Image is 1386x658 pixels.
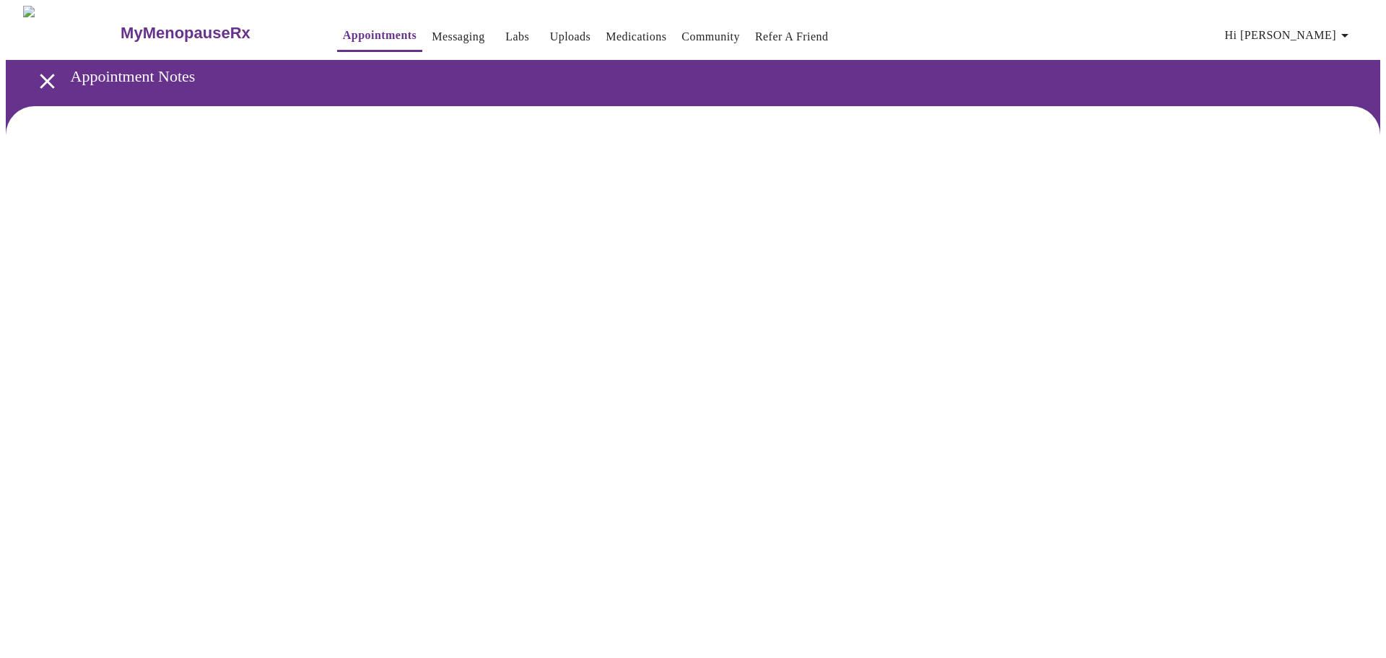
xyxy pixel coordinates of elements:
a: MyMenopauseRx [119,8,308,59]
span: Hi [PERSON_NAME] [1225,25,1354,46]
a: Labs [505,27,529,47]
button: Refer a Friend [749,22,834,51]
button: Uploads [544,22,597,51]
h3: Appointment Notes [71,67,1306,86]
img: MyMenopauseRx Logo [23,6,119,60]
button: Hi [PERSON_NAME] [1219,21,1359,50]
a: Community [681,27,740,47]
h3: MyMenopauseRx [121,24,250,43]
a: Uploads [550,27,591,47]
button: Labs [494,22,541,51]
button: Messaging [426,22,490,51]
a: Refer a Friend [755,27,829,47]
a: Messaging [432,27,484,47]
a: Medications [606,27,666,47]
button: open drawer [26,60,69,103]
button: Appointments [337,21,422,52]
a: Appointments [343,25,417,46]
button: Community [676,22,746,51]
button: Medications [600,22,672,51]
